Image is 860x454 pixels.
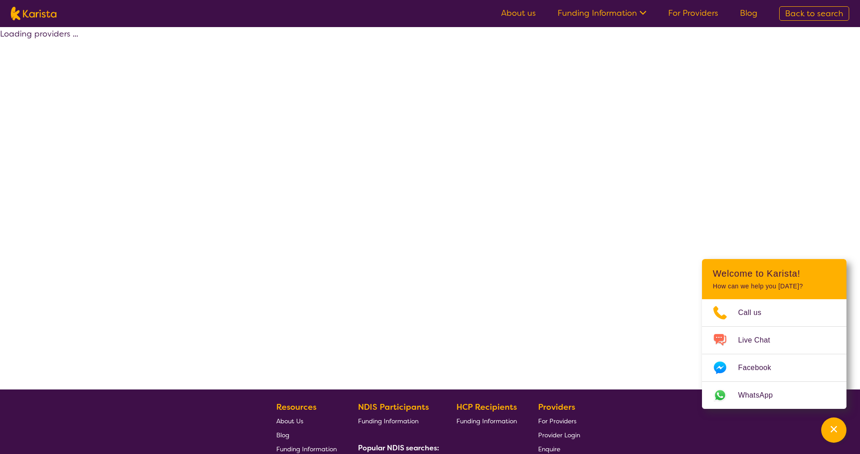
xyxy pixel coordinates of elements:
a: Provider Login [538,428,580,442]
button: Channel Menu [821,417,846,443]
a: For Providers [538,414,580,428]
h2: Welcome to Karista! [713,268,836,279]
ul: Choose channel [702,299,846,409]
span: Facebook [738,361,782,375]
span: Call us [738,306,772,320]
a: Blog [276,428,337,442]
a: About us [501,8,536,19]
b: Providers [538,402,575,412]
a: Web link opens in a new tab. [702,382,846,409]
span: Provider Login [538,431,580,439]
b: Resources [276,402,316,412]
span: About Us [276,417,303,425]
p: How can we help you [DATE]? [713,283,836,290]
span: Funding Information [276,445,337,453]
div: Channel Menu [702,259,846,409]
b: HCP Recipients [456,402,517,412]
span: Funding Information [456,417,517,425]
span: Blog [276,431,289,439]
a: About Us [276,414,337,428]
span: Enquire [538,445,560,453]
a: Funding Information [456,414,517,428]
span: Back to search [785,8,843,19]
a: Back to search [779,6,849,21]
span: WhatsApp [738,389,784,402]
span: Funding Information [358,417,418,425]
a: Funding Information [358,414,436,428]
span: For Providers [538,417,576,425]
a: Funding Information [558,8,646,19]
a: Blog [740,8,758,19]
b: NDIS Participants [358,402,429,412]
b: Popular NDIS searches: [358,443,439,453]
span: Live Chat [738,334,781,347]
a: For Providers [668,8,718,19]
img: Karista logo [11,7,56,20]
